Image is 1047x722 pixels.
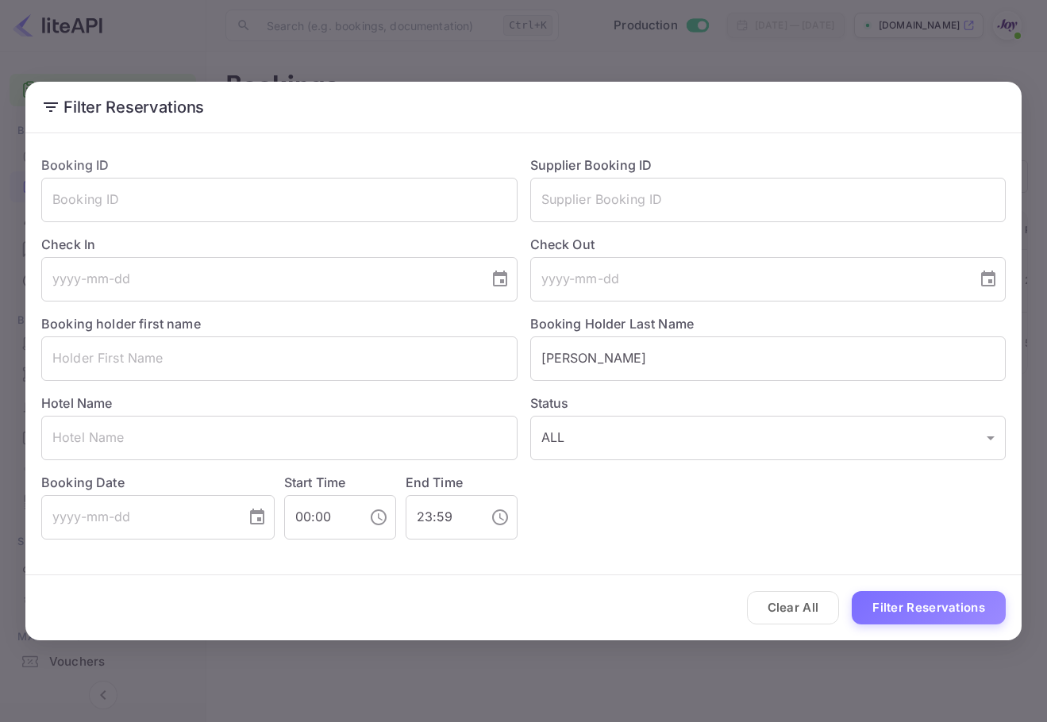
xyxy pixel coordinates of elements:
input: yyyy-mm-dd [530,257,967,301]
input: Holder First Name [41,336,518,381]
button: Filter Reservations [852,591,1006,625]
h2: Filter Reservations [25,82,1022,132]
input: hh:mm [406,495,478,540]
button: Choose date [484,263,516,295]
label: Hotel Name [41,395,113,411]
input: yyyy-mm-dd [41,257,478,301]
input: Booking ID [41,178,518,222]
button: Choose date [972,263,1004,295]
button: Choose time, selected time is 12:00 AM [363,501,395,533]
label: Booking Date [41,473,275,492]
input: Hotel Name [41,416,518,460]
label: Booking Holder Last Name [530,316,695,332]
label: Start Time [284,474,346,490]
label: Check Out [530,235,1007,254]
label: Check In [41,235,518,254]
label: Booking holder first name [41,316,201,332]
input: Holder Last Name [530,336,1007,381]
input: hh:mm [284,495,356,540]
label: Booking ID [41,157,110,173]
button: Clear All [747,591,840,625]
label: Supplier Booking ID [530,157,652,173]
input: Supplier Booking ID [530,178,1007,222]
button: Choose date [241,501,273,533]
label: Status [530,394,1007,413]
div: ALL [530,416,1007,460]
label: End Time [406,474,463,490]
button: Choose time, selected time is 11:59 PM [484,501,516,533]
input: yyyy-mm-dd [41,495,235,540]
